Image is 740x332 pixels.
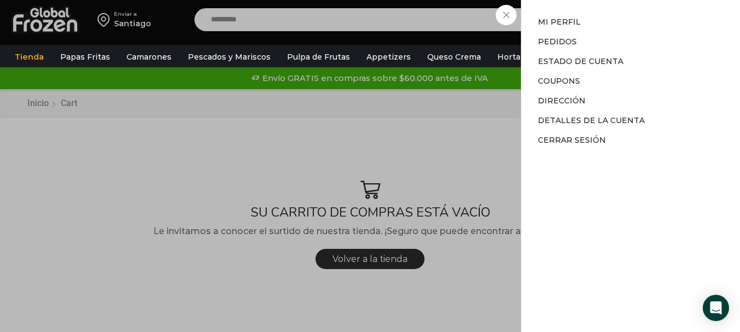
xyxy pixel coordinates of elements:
[538,135,606,145] a: Cerrar sesión
[538,76,580,86] a: Coupons
[492,46,543,67] a: Hortalizas
[538,115,645,125] a: Detalles de la cuenta
[538,56,623,66] a: Estado de Cuenta
[121,46,177,67] a: Camarones
[703,295,729,321] div: Open Intercom Messenger
[9,46,49,67] a: Tienda
[538,17,581,27] a: Mi perfil
[422,46,486,67] a: Queso Crema
[361,46,416,67] a: Appetizers
[538,37,577,46] a: Pedidos
[538,96,586,106] a: Dirección
[282,46,355,67] a: Pulpa de Frutas
[55,46,116,67] a: Papas Fritas
[182,46,276,67] a: Pescados y Mariscos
